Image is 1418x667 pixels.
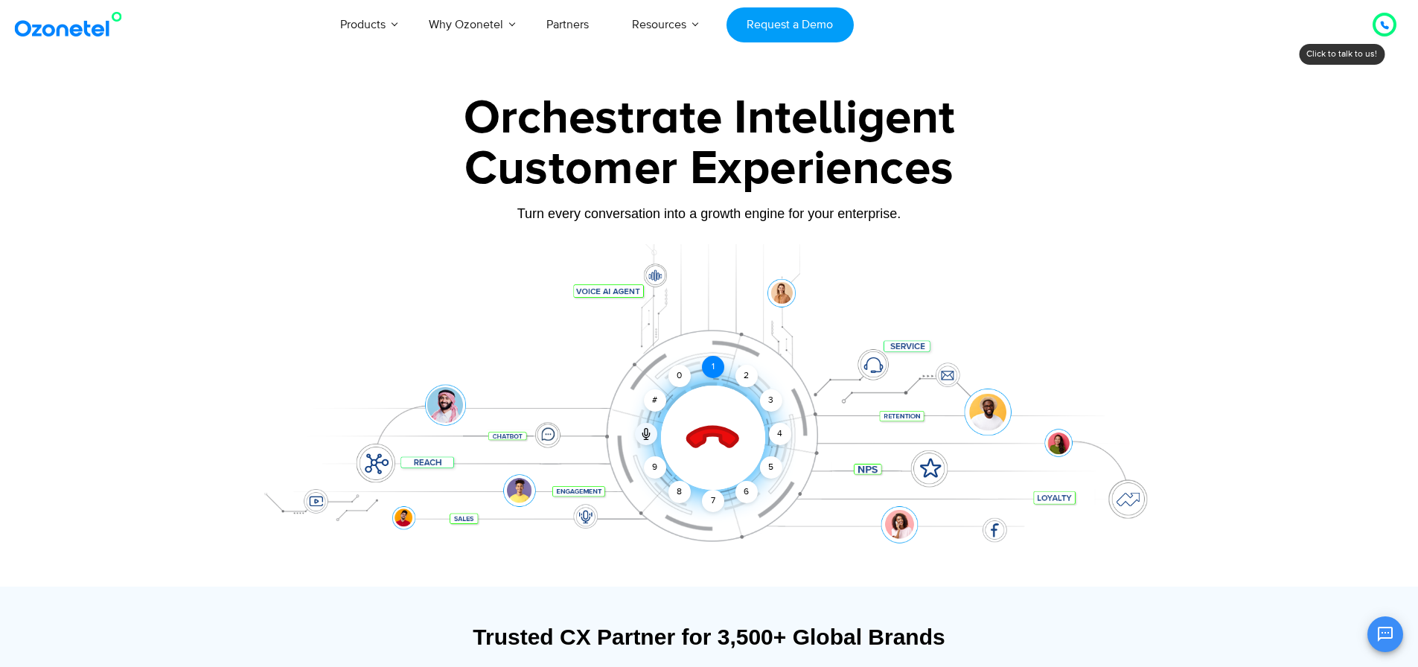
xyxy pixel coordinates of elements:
[735,481,758,503] div: 6
[735,365,758,387] div: 2
[726,7,854,42] a: Request a Demo
[668,365,691,387] div: 0
[244,95,1175,142] div: Orchestrate Intelligent
[668,481,691,503] div: 8
[759,456,782,479] div: 5
[644,389,666,412] div: #
[759,389,782,412] div: 3
[702,490,724,512] div: 7
[644,456,666,479] div: 9
[244,205,1175,222] div: Turn every conversation into a growth engine for your enterprise.
[702,356,724,378] div: 1
[1367,616,1403,652] button: Open chat
[244,133,1175,205] div: Customer Experiences
[769,423,791,445] div: 4
[252,624,1167,650] div: Trusted CX Partner for 3,500+ Global Brands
